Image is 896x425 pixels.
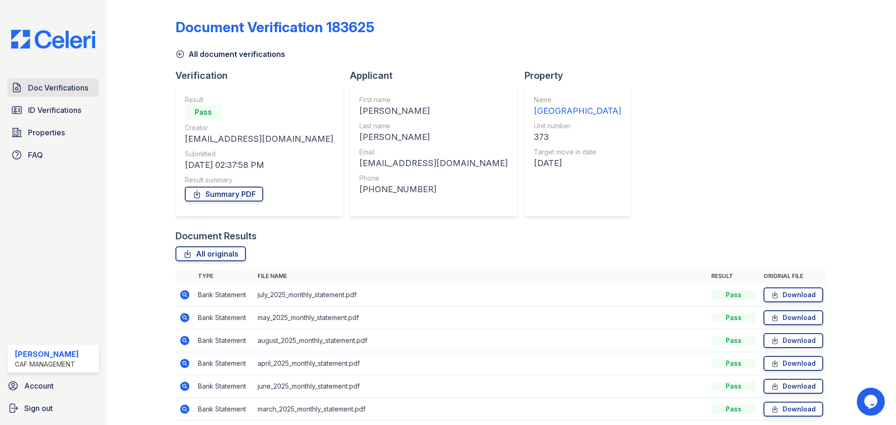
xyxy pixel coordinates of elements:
th: Original file [760,269,827,284]
div: [DATE] [534,157,621,170]
td: Bank Statement [194,375,254,398]
iframe: chat widget [857,388,887,416]
a: Summary PDF [185,187,263,202]
span: ID Verifications [28,105,81,116]
div: Pass [711,336,756,345]
div: Applicant [350,69,525,82]
div: [EMAIL_ADDRESS][DOMAIN_NAME] [185,132,333,146]
div: Unit number [534,121,621,131]
td: march_2025_monthly_statement.pdf [254,398,707,421]
div: Pass [711,359,756,368]
td: Bank Statement [194,329,254,352]
a: Sign out [4,399,103,418]
a: Name [GEOGRAPHIC_DATA] [534,95,621,118]
a: Download [763,287,823,302]
a: Properties [7,123,99,142]
td: Bank Statement [194,352,254,375]
div: [PHONE_NUMBER] [359,183,508,196]
a: Download [763,333,823,348]
th: Result [707,269,760,284]
div: CAF Management [15,360,79,369]
a: Doc Verifications [7,78,99,97]
div: Pass [711,404,756,414]
div: 373 [534,131,621,144]
td: august_2025_monthly_statement.pdf [254,329,707,352]
div: Pass [711,382,756,391]
a: Download [763,379,823,394]
div: [PERSON_NAME] [359,105,508,118]
a: All document verifications [175,49,285,60]
span: FAQ [28,149,43,160]
div: Document Results [175,230,257,243]
td: may_2025_monthly_statement.pdf [254,307,707,329]
div: Pass [711,313,756,322]
td: Bank Statement [194,398,254,421]
div: [DATE] 02:37:58 PM [185,159,333,172]
div: [PERSON_NAME] [359,131,508,144]
a: All originals [175,246,246,261]
div: Last name [359,121,508,131]
a: Account [4,376,103,395]
div: Result summary [185,175,333,185]
a: Download [763,310,823,325]
div: Property [525,69,638,82]
div: [PERSON_NAME] [15,348,79,360]
a: Download [763,402,823,417]
div: Verification [175,69,350,82]
span: Sign out [24,403,53,414]
td: april_2025_monthly_statement.pdf [254,352,707,375]
div: [GEOGRAPHIC_DATA] [534,105,621,118]
div: Result [185,95,333,105]
div: Target move in date [534,147,621,157]
th: Type [194,269,254,284]
div: [EMAIL_ADDRESS][DOMAIN_NAME] [359,157,508,170]
a: FAQ [7,146,99,164]
td: Bank Statement [194,307,254,329]
div: Email [359,147,508,157]
span: Account [24,380,54,391]
th: File name [254,269,707,284]
div: Name [534,95,621,105]
a: Download [763,356,823,371]
div: Creator [185,123,333,132]
img: CE_Logo_Blue-a8612792a0a2168367f1c8372b55b34899dd931a85d93a1a3d3e32e68fde9ad4.png [4,30,103,49]
span: Doc Verifications [28,82,88,93]
div: Submitted [185,149,333,159]
td: july_2025_monthly_statement.pdf [254,284,707,307]
span: Properties [28,127,65,138]
div: First name [359,95,508,105]
div: Pass [711,290,756,300]
div: Pass [185,105,222,119]
div: Phone [359,174,508,183]
td: Bank Statement [194,284,254,307]
td: june_2025_monthly_statement.pdf [254,375,707,398]
div: Document Verification 183625 [175,19,374,35]
a: ID Verifications [7,101,99,119]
